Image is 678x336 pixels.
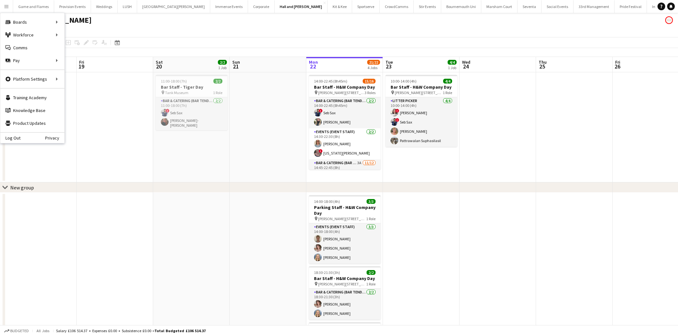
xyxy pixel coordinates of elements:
div: Platform Settings [0,73,64,85]
button: Marsham Court [481,0,517,13]
app-card-role: Bar & Catering (Bar Tender)3A11/1214:45-22:45 (8h) [309,159,381,283]
span: 2/2 [213,79,222,84]
span: Fri [79,59,84,65]
div: Workforce [0,28,64,41]
span: All jobs [35,328,51,333]
div: 4 Jobs [368,65,380,70]
span: Wed [462,59,470,65]
app-job-card: 14:00-18:00 (4h)3/3Parking Staff - H&W Company Day [PERSON_NAME][STREET_ADDRESS]1 RoleEvents (Eve... [309,195,381,264]
span: 23 [384,63,393,70]
button: LUSH [118,0,137,13]
app-user-avatar: Event Temps [665,16,673,24]
span: 21/22 [367,60,380,65]
div: Pay [0,54,64,67]
app-card-role: Bar & Catering (Bar Tender)2/211:00-18:00 (7h)!Seb Sax[PERSON_NAME]-[PERSON_NAME] [156,97,227,130]
span: 4/4 [443,79,452,84]
span: 26 [614,63,620,70]
button: Weddings [91,0,118,13]
app-job-card: 18:30-21:30 (3h)2/2Bar Staff - H&W Company Day [PERSON_NAME][STREET_ADDRESS]1 RoleBar & Catering ... [309,266,381,320]
a: Comms [0,41,64,54]
button: Stir Events [414,0,441,13]
button: Social Events [542,0,574,13]
button: CrowdComms [380,0,414,13]
a: Privacy [45,135,64,140]
div: 1 Job [218,65,227,70]
button: Budgeted [3,327,30,334]
span: ! [395,109,399,113]
button: Pride Festival [615,0,647,13]
button: Seventa [517,0,542,13]
button: Corporate [248,0,275,13]
a: Training Academy [0,91,64,104]
span: 2/2 [367,270,376,275]
button: 33rd Management [574,0,615,13]
button: Game and Flames [13,0,54,13]
span: 1 Role [213,90,222,95]
app-job-card: 11:00-18:00 (7h)2/2Bar Staff - Tiger Day Tank Museum1 RoleBar & Catering (Bar Tender)2/211:00-18:... [156,75,227,130]
span: Tue [385,59,393,65]
span: 25 [538,63,547,70]
app-card-role: Events (Event Staff)3/314:00-18:00 (4h)[PERSON_NAME][PERSON_NAME][PERSON_NAME] [309,223,381,264]
span: Total Budgeted £106 514.37 [154,328,206,333]
span: Tank Museum [165,90,188,95]
span: 11:00-18:00 (7h) [161,79,187,84]
span: 10:00-14:00 (4h) [391,79,417,84]
span: [PERSON_NAME][STREET_ADDRESS] [395,90,443,95]
span: Thu [539,59,547,65]
button: Kit & Kee [327,0,352,13]
div: New group [10,184,34,191]
app-card-role: Litter Picker4/410:00-14:00 (4h)![PERSON_NAME]!Seb Sax[PERSON_NAME]Pattrawalan Suphasilasil [385,97,457,147]
span: Mon [309,59,318,65]
h3: Bar Staff - H&W Company Day [309,84,381,90]
span: 1 Role [366,282,376,286]
span: Budgeted [10,329,29,333]
span: 4/4 [448,60,457,65]
span: 20 [155,63,163,70]
h3: Bar Staff - H&W Company Day [385,84,457,90]
h3: Parking Staff - H&W Company Day [309,204,381,216]
button: [GEOGRAPHIC_DATA][PERSON_NAME] [137,0,210,13]
span: 15/16 [363,79,376,84]
button: Provision Events [54,0,91,13]
span: [PERSON_NAME][STREET_ADDRESS] [318,282,366,286]
button: Hall and [PERSON_NAME] [275,0,327,13]
div: Salary £106 514.37 + Expenses £0.00 + Subsistence £0.00 = [56,328,206,333]
span: 21 [231,63,240,70]
a: Product Updates [0,117,64,130]
span: 1 Role [366,216,376,221]
span: 18:30-21:30 (3h) [314,270,340,275]
app-job-card: 10:00-14:00 (4h)4/4Bar Staff - H&W Company Day [PERSON_NAME][STREET_ADDRESS]1 RoleLitter Picker4/... [385,75,457,147]
app-card-role: Events (Event Staff)2/214:30-22:30 (8h)[PERSON_NAME]![US_STATE][PERSON_NAME] [309,128,381,159]
span: 14:00-18:00 (4h) [314,199,340,204]
div: 14:00-22:45 (8h45m)15/16Bar Staff - H&W Company Day [PERSON_NAME][STREET_ADDRESS]3 RolesBar & Cat... [309,75,381,170]
span: ! [395,118,399,122]
span: Sun [232,59,240,65]
span: 14:00-22:45 (8h45m) [314,79,347,84]
a: Knowledge Base [0,104,64,117]
span: 1 Role [443,90,452,95]
div: Boards [0,16,64,28]
span: [PERSON_NAME][STREET_ADDRESS] [318,216,366,221]
span: 19 [78,63,84,70]
button: Immense Events [210,0,248,13]
span: ! [166,109,169,113]
app-card-role: Bar & Catering (Bar Tender)2/218:30-21:30 (3h)[PERSON_NAME][PERSON_NAME] [309,289,381,320]
span: [PERSON_NAME][STREET_ADDRESS] [318,90,365,95]
h3: Bar Staff - Tiger Day [156,84,227,90]
div: 1 Job [448,65,456,70]
span: ! [319,149,323,153]
button: Sportserve [352,0,380,13]
app-card-role: Bar & Catering (Bar Tender)2/214:00-22:45 (8h45m)!Seb Sax[PERSON_NAME] [309,97,381,128]
span: 3 Roles [365,90,376,95]
span: Sat [156,59,163,65]
span: 24 [461,63,470,70]
span: 22 [308,63,318,70]
span: 2/2 [218,60,227,65]
span: Fri [615,59,620,65]
h3: Bar Staff - H&W Company Day [309,276,381,281]
a: Log Out [0,135,21,140]
span: 3/3 [367,199,376,204]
